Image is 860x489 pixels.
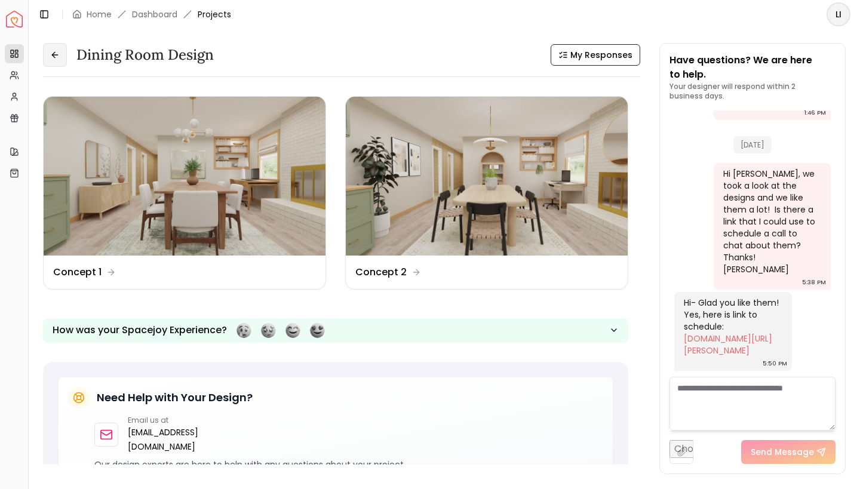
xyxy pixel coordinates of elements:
div: 1:46 PM [804,107,826,119]
a: Spacejoy [6,11,23,27]
p: Have questions? We are here to help. [669,53,836,82]
div: Hi [PERSON_NAME], we took a look at the designs and we like them a lot! Is there a link that I co... [723,168,819,275]
a: Dashboard [132,8,177,20]
span: LI [828,4,849,25]
span: [DATE] [733,136,772,153]
p: How was your Spacejoy Experience? [53,323,227,337]
div: Hi- Glad you like them! Yes, here is link to schedule: [684,297,780,356]
p: Your designer will respond within 2 business days. [669,82,836,101]
dd: Concept 1 [53,265,102,279]
h3: Dining Room Design [76,45,214,64]
span: My Responses [570,49,632,61]
nav: breadcrumb [72,8,231,20]
dd: Concept 2 [355,265,407,279]
button: LI [827,2,850,26]
a: Concept 1Concept 1 [43,96,326,290]
a: [EMAIL_ADDRESS][DOMAIN_NAME] [128,425,207,454]
button: How was your Spacejoy Experience?Feeling terribleFeeling badFeeling goodFeeling awesome [43,318,628,343]
button: My Responses [551,44,640,66]
p: Email us at [128,416,207,425]
img: Concept 2 [346,97,628,256]
div: 5:50 PM [763,358,787,370]
a: [DOMAIN_NAME][URL][PERSON_NAME] [684,333,772,356]
div: 5:38 PM [802,276,826,288]
img: Concept 1 [44,97,325,256]
h5: Need Help with Your Design? [97,389,253,406]
img: Spacejoy Logo [6,11,23,27]
a: Concept 2Concept 2 [345,96,628,290]
a: Home [87,8,112,20]
span: Projects [198,8,231,20]
p: Our design experts are here to help with any questions about your project. [94,459,603,470]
